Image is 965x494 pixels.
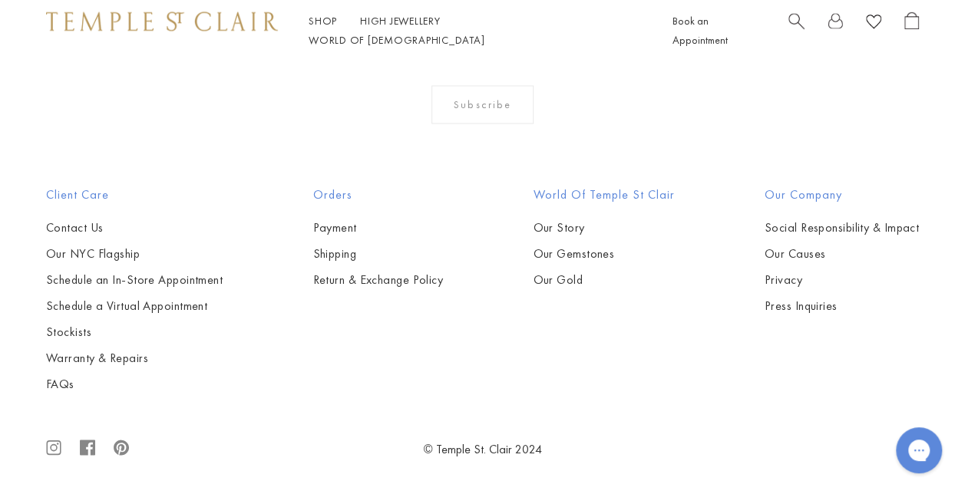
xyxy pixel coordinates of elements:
[360,14,441,28] a: High JewelleryHigh Jewellery
[309,33,484,47] a: World of [DEMOGRAPHIC_DATA]World of [DEMOGRAPHIC_DATA]
[533,219,674,235] a: Our Story
[788,12,805,50] a: Search
[866,12,881,35] a: View Wishlist
[46,271,223,288] a: Schedule an In-Store Appointment
[312,219,443,235] a: Payment
[309,14,337,28] a: ShopShop
[533,271,674,288] a: Our Gold
[765,245,919,262] a: Our Causes
[312,271,443,288] a: Return & Exchange Policy
[46,12,278,30] img: Temple St. Clair
[312,185,443,203] h2: Orders
[46,185,223,203] h2: Client Care
[46,219,223,235] a: Contact Us
[765,185,919,203] h2: Our Company
[765,219,919,235] a: Social Responsibility & Impact
[431,85,534,123] div: Subscribe
[46,349,223,366] a: Warranty & Repairs
[46,297,223,314] a: Schedule a Virtual Appointment
[46,245,223,262] a: Our NYC Flagship
[309,12,638,50] nav: Main navigation
[424,440,542,456] a: © Temple St. Clair 2024
[888,422,950,479] iframe: Gorgias live chat messenger
[765,297,919,314] a: Press Inquiries
[673,14,728,47] a: Book an Appointment
[46,323,223,340] a: Stockists
[46,375,223,392] a: FAQs
[533,185,674,203] h2: World of Temple St Clair
[533,245,674,262] a: Our Gemstones
[312,245,443,262] a: Shipping
[765,271,919,288] a: Privacy
[904,12,919,50] a: Open Shopping Bag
